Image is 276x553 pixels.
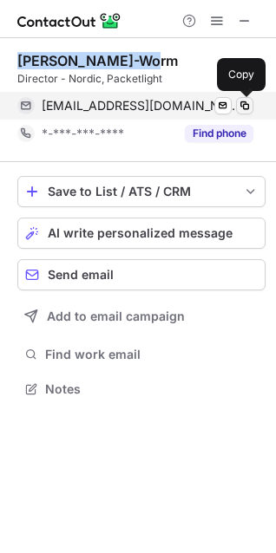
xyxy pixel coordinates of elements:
[17,301,266,332] button: Add to email campaign
[45,381,259,397] span: Notes
[48,226,233,240] span: AI write personalized message
[17,259,266,290] button: Send email
[17,218,266,249] button: AI write personalized message
[17,52,178,69] div: [PERSON_NAME]-Worm
[48,185,235,198] div: Save to List / ATS / CRM
[17,176,266,207] button: save-profile-one-click
[48,268,114,282] span: Send email
[17,10,122,31] img: ContactOut v5.3.10
[185,125,253,142] button: Reveal Button
[47,309,185,323] span: Add to email campaign
[45,347,259,362] span: Find work email
[17,377,266,401] button: Notes
[17,71,266,87] div: Director - Nordic, Packetlight
[17,342,266,367] button: Find work email
[42,98,240,114] span: [EMAIL_ADDRESS][DOMAIN_NAME]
